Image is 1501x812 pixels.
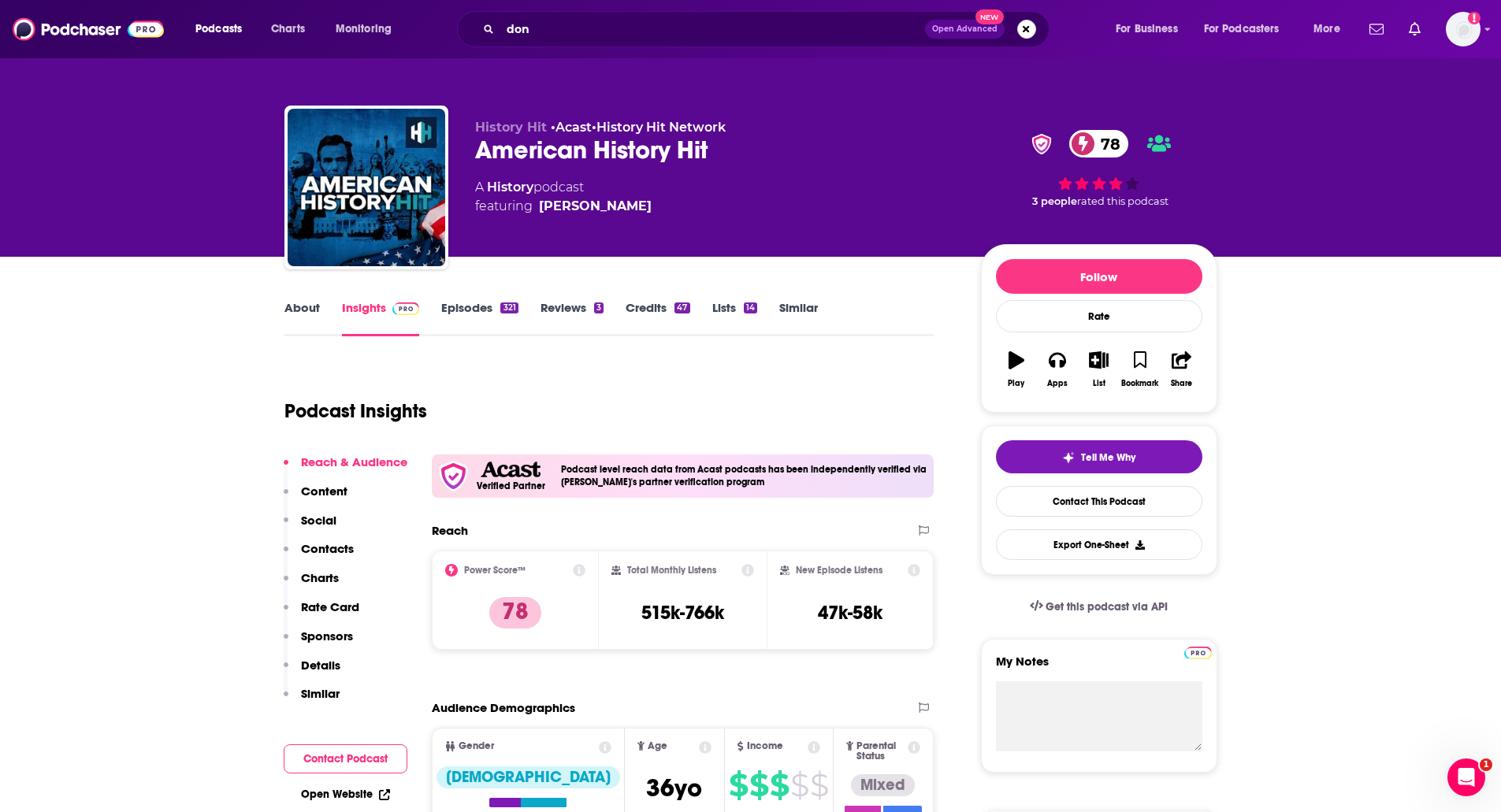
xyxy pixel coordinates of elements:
[288,109,445,266] img: American History Hit
[1446,12,1481,46] img: User Profile
[932,25,998,33] span: Open Advanced
[284,658,340,687] button: Details
[996,529,1202,560] button: Export One-Sheet
[284,484,347,513] button: Content
[1093,379,1105,388] div: List
[1069,130,1128,158] a: 78
[441,300,518,336] a: Episodes321
[301,686,340,701] p: Similar
[284,300,320,336] a: About
[475,120,547,135] span: History Hit
[555,120,592,135] a: Acast
[1184,647,1212,659] img: Podchaser Pro
[1313,18,1340,40] span: More
[336,18,392,40] span: Monitoring
[749,773,768,798] span: $
[1302,17,1360,42] button: open menu
[477,481,545,491] h5: Verified Partner
[1446,12,1481,46] button: Show profile menu
[459,741,494,751] span: Gender
[1184,644,1212,659] a: Pro website
[271,18,305,40] span: Charts
[648,741,667,751] span: Age
[325,17,412,42] button: open menu
[342,300,420,336] a: InsightsPodchaser Pro
[1204,18,1280,40] span: For Podcasters
[475,178,652,216] div: A podcast
[1081,451,1135,464] span: Tell Me Why
[646,773,702,803] span: 36 yo
[996,300,1202,332] div: Rate
[627,565,716,576] h2: Total Monthly Listens
[1446,12,1481,46] span: Logged in as gabrielle.gantz
[301,788,390,801] a: Open Website
[1120,341,1161,398] button: Bookmark
[1403,16,1427,43] a: Show notifications dropdown
[712,300,757,336] a: Lists14
[592,120,726,135] span: •
[284,541,354,570] button: Contacts
[747,741,783,751] span: Income
[561,464,928,488] h4: Podcast level reach data from Acast podcasts has been independently verified via [PERSON_NAME]'s ...
[284,399,427,423] h1: Podcast Insights
[500,17,925,42] input: Search podcasts, credits, & more...
[464,565,526,576] h2: Power Score™
[472,11,1064,47] div: Search podcasts, credits, & more...
[301,454,407,469] p: Reach & Audience
[1032,195,1077,207] span: 3 people
[489,597,541,628] p: 78
[1046,600,1168,614] span: Get this podcast via API
[1037,341,1078,398] button: Apps
[284,513,336,542] button: Social
[674,302,689,313] div: 47
[1447,758,1485,796] iframe: Intercom live chat
[432,700,575,715] h2: Audience Demographics
[975,9,1004,24] span: New
[641,601,724,625] h3: 515k-766k
[195,18,242,40] span: Podcasts
[1121,379,1158,388] div: Bookmark
[626,300,689,336] a: Credits47
[856,741,905,762] span: Parental Status
[1194,17,1302,42] button: open menu
[475,197,652,216] span: featuring
[1047,379,1068,388] div: Apps
[301,513,336,528] p: Social
[981,120,1217,217] div: verified Badge78 3 peoplerated this podcast
[779,300,818,336] a: Similar
[551,120,592,135] span: •
[284,570,339,599] button: Charts
[284,744,407,773] button: Contact Podcast
[438,461,469,491] img: verfied icon
[796,565,882,576] h2: New Episode Listens
[1171,379,1192,388] div: Share
[1085,130,1128,158] span: 78
[284,599,359,628] button: Rate Card
[851,774,915,796] div: Mixed
[1017,588,1181,626] a: Get this podcast via API
[1480,758,1492,771] span: 1
[432,523,468,538] h2: Reach
[996,654,1202,681] label: My Notes
[818,601,882,625] h3: 47k-58k
[925,20,1005,39] button: Open AdvancedNew
[996,341,1037,398] button: Play
[184,17,262,42] button: open menu
[437,766,620,788] div: [DEMOGRAPHIC_DATA]
[539,197,652,216] a: Don Wildman
[770,773,789,798] span: $
[596,120,726,135] a: History Hit Network
[1161,341,1202,398] button: Share
[1078,341,1119,398] button: List
[487,180,533,195] a: History
[996,486,1202,517] a: Contact This Podcast
[541,300,604,336] a: Reviews3
[261,17,314,42] a: Charts
[392,302,420,315] img: Podchaser Pro
[1363,16,1390,43] a: Show notifications dropdown
[1062,451,1075,464] img: tell me why sparkle
[301,599,359,614] p: Rate Card
[594,302,604,313] div: 3
[500,302,518,313] div: 321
